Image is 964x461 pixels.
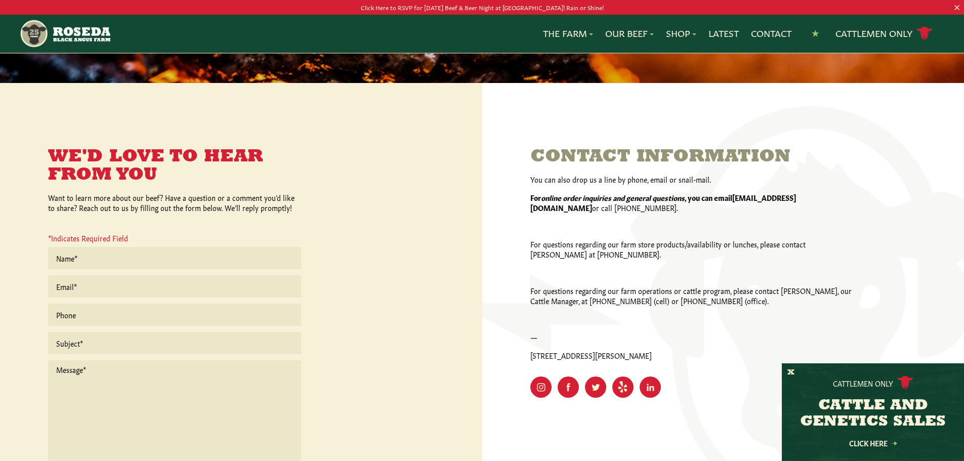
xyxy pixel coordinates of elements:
[530,350,854,360] p: [STREET_ADDRESS][PERSON_NAME]
[530,332,854,342] p: —
[48,2,916,13] p: Click Here to RSVP for [DATE] Beef & Beer Night at [GEOGRAPHIC_DATA]! Rain or Shine!
[48,304,301,326] input: Phone
[558,376,579,398] a: Visit Our Facebook Page
[530,148,854,166] h3: Contact Information
[19,19,110,49] img: https://roseda.com/wp-content/uploads/2021/05/roseda-25-header.png
[530,174,854,184] p: You can also drop us a line by phone, email or snail-mail.
[48,275,301,298] input: Email*
[585,376,606,398] a: Visit Our Twitter Page
[751,27,791,40] a: Contact
[612,376,634,398] a: Visit Our Yelp Page
[19,15,945,53] nav: Main Navigation
[897,376,913,390] img: cattle-icon.svg
[48,192,301,213] p: Want to learn more about our beef? Have a question or a comment you’d like to share? Reach out to...
[48,233,301,247] p: *Indicates Required Field
[530,376,552,398] a: Visit Our Instagram Page
[794,398,951,430] h3: CATTLE AND GENETICS SALES
[787,367,794,378] button: X
[833,378,893,388] p: Cattlemen Only
[530,285,854,306] p: For questions regarding our farm operations or cattle program, please contact [PERSON_NAME], our ...
[530,192,854,213] p: or call [PHONE_NUMBER].
[827,440,918,446] a: Click Here
[666,27,696,40] a: Shop
[530,192,796,213] strong: [EMAIL_ADDRESS][DOMAIN_NAME]
[541,192,685,202] em: online order inquiries and general questions
[640,376,661,398] a: Visit Our LinkedIn Page
[605,27,654,40] a: Our Beef
[530,239,854,259] p: For questions regarding our farm store products/availability or lunches, please contact [PERSON_N...
[48,247,301,269] input: Name*
[530,192,732,202] strong: For , you can email
[48,332,301,354] input: Subject*
[48,148,301,184] h3: We'd Love to Hear From You
[835,25,933,43] a: Cattlemen Only
[708,27,739,40] a: Latest
[543,27,593,40] a: The Farm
